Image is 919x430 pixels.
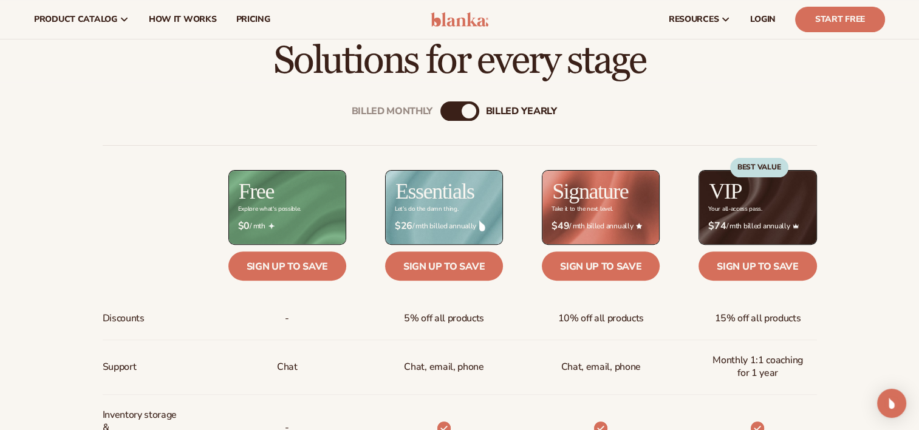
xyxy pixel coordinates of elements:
[431,12,488,27] img: logo
[238,220,250,232] strong: $0
[542,171,659,244] img: Signature_BG_eeb718c8-65ac-49e3-a4e5-327c6aa73146.jpg
[34,15,117,24] span: product catalog
[238,220,337,232] span: / mth
[730,158,788,177] div: BEST VALUE
[699,171,816,244] img: VIP_BG_199964bd-3653-43bc-8a67-789d2d7717b9.jpg
[708,349,807,384] span: Monthly 1:1 coaching for 1 year
[395,180,474,202] h2: Essentials
[708,206,762,213] div: Your all-access pass.
[561,356,641,378] span: Chat, email, phone
[708,220,726,232] strong: $74
[709,180,742,202] h2: VIP
[236,15,270,24] span: pricing
[552,220,650,232] span: / mth billed annually
[386,171,502,244] img: Essentials_BG_9050f826-5aa9-47d9-a362-757b82c62641.jpg
[404,307,484,330] span: 5% off all products
[669,15,719,24] span: resources
[149,15,217,24] span: How It Works
[552,180,628,202] h2: Signature
[558,307,644,330] span: 10% off all products
[699,251,816,281] a: Sign up to save
[395,206,458,213] div: Let’s do the damn thing.
[750,15,776,24] span: LOGIN
[793,223,799,229] img: Crown_2d87c031-1b5a-4345-8312-a4356ddcde98.png
[352,105,433,117] div: Billed Monthly
[542,251,660,281] a: Sign up to save
[229,171,346,244] img: free_bg.png
[715,307,801,330] span: 15% off all products
[395,220,493,232] span: / mth billed annually
[795,7,885,32] a: Start Free
[552,206,613,213] div: Take it to the next level.
[268,223,275,229] img: Free_Icon_bb6e7c7e-73f8-44bd-8ed0-223ea0fc522e.png
[34,41,885,81] h2: Solutions for every stage
[479,220,485,231] img: drop.png
[238,206,301,213] div: Explore what's possible.
[385,251,503,281] a: Sign up to save
[552,220,569,232] strong: $49
[877,389,906,418] div: Open Intercom Messenger
[285,307,289,330] span: -
[395,220,412,232] strong: $26
[404,356,483,378] p: Chat, email, phone
[228,251,346,281] a: Sign up to save
[103,356,137,378] span: Support
[486,105,557,117] div: billed Yearly
[277,356,298,378] p: Chat
[708,220,807,232] span: / mth billed annually
[239,180,274,202] h2: Free
[103,307,145,330] span: Discounts
[636,223,642,228] img: Star_6.png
